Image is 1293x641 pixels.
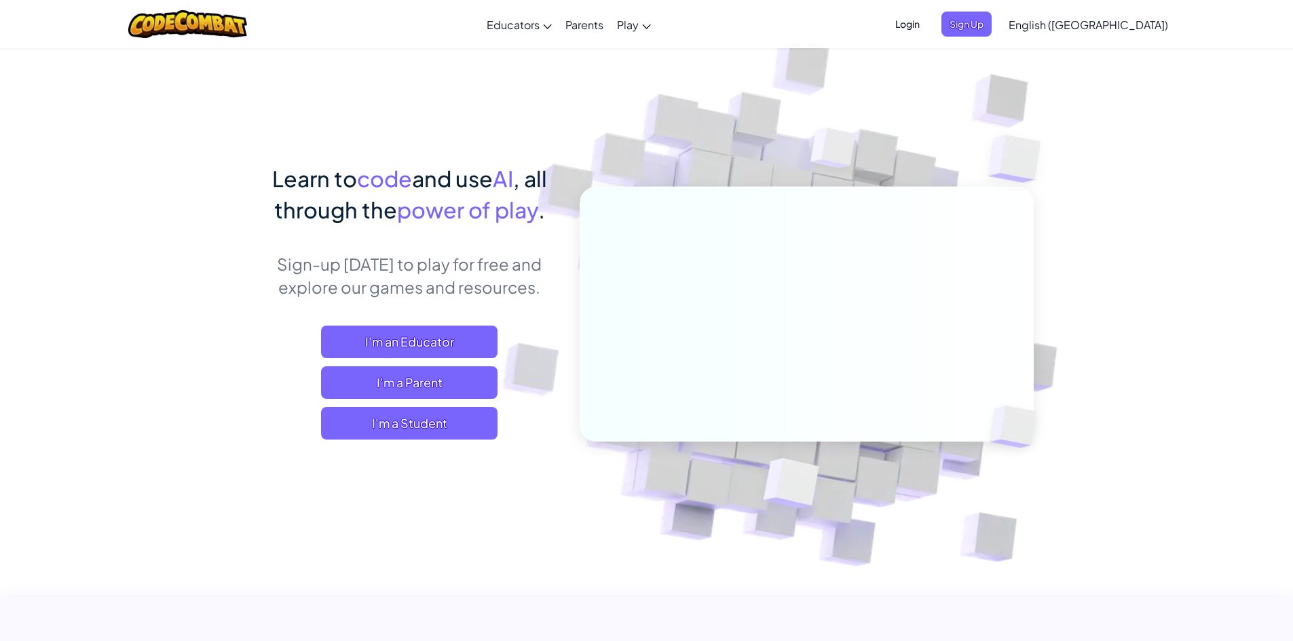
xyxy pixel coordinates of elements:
[887,12,928,37] button: Login
[493,165,513,192] span: AI
[1009,18,1168,32] span: English ([GEOGRAPHIC_DATA])
[260,252,559,298] p: Sign-up [DATE] to play for free and explore our games and resources.
[321,366,498,399] a: I'm a Parent
[397,196,538,223] span: power of play
[480,6,559,43] a: Educators
[617,18,639,32] span: Play
[538,196,545,223] span: .
[128,10,247,38] img: CodeCombat logo
[961,102,1079,216] img: Overlap cubes
[610,6,658,43] a: Play
[357,165,412,192] span: code
[272,165,357,192] span: Learn to
[967,377,1068,476] img: Overlap cubes
[730,429,851,542] img: Overlap cubes
[941,12,992,37] button: Sign Up
[785,101,882,202] img: Overlap cubes
[412,165,493,192] span: and use
[487,18,540,32] span: Educators
[1002,6,1175,43] a: English ([GEOGRAPHIC_DATA])
[559,6,610,43] a: Parents
[321,407,498,440] button: I'm a Student
[321,326,498,358] a: I'm an Educator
